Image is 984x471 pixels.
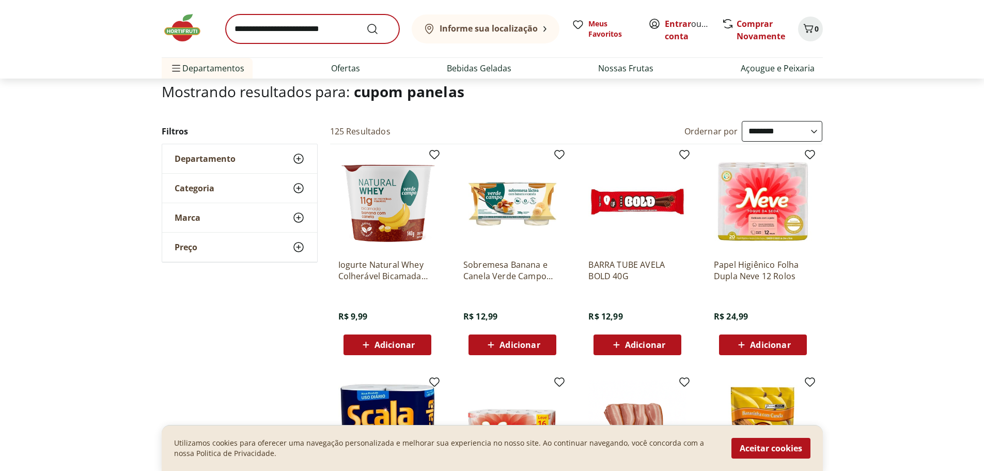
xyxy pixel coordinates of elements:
[331,62,360,74] a: Ofertas
[468,335,556,355] button: Adicionar
[447,62,511,74] a: Bebidas Geladas
[714,311,748,322] span: R$ 24,99
[440,23,538,34] b: Informe sua localização
[499,341,540,349] span: Adicionar
[665,18,722,42] a: Criar conta
[162,203,317,232] button: Marca
[162,233,317,262] button: Preço
[665,18,711,42] span: ou
[343,335,431,355] button: Adicionar
[463,311,497,322] span: R$ 12,99
[330,126,391,137] h2: 125 Resultados
[162,174,317,203] button: Categoria
[463,259,561,282] a: Sobremesa Banana e Canela Verde Campo 200g
[226,14,399,43] input: search
[162,83,823,100] h1: Mostrando resultados para:
[162,121,318,142] h2: Filtros
[625,341,665,349] span: Adicionar
[588,259,686,282] a: BARRA TUBE AVELA BOLD 40G
[714,153,812,251] img: Papel Higiênico Folha Dupla Neve 12 Rolos
[463,153,561,251] img: Sobremesa Banana e Canela Verde Campo 200g
[588,311,622,322] span: R$ 12,99
[162,12,213,43] img: Hortifruti
[719,335,807,355] button: Adicionar
[366,23,391,35] button: Submit Search
[338,259,436,282] a: Iogurte Natural Whey Colherável Bicamada Banana com Canela 11g de Proteína Verde Campo 140g
[665,18,691,29] a: Entrar
[174,438,719,459] p: Utilizamos cookies para oferecer uma navegação personalizada e melhorar sua experiencia no nosso ...
[598,62,653,74] a: Nossas Frutas
[731,438,810,459] button: Aceitar cookies
[741,62,815,74] a: Açougue e Peixaria
[593,335,681,355] button: Adicionar
[354,82,464,101] span: cupom panelas
[175,154,236,164] span: Departamento
[162,144,317,173] button: Departamento
[338,311,368,322] span: R$ 9,99
[588,19,636,39] span: Meus Favoritos
[374,341,415,349] span: Adicionar
[588,153,686,251] img: BARRA TUBE AVELA BOLD 40G
[338,153,436,251] img: Iogurte Natural Whey Colherável Bicamada Banana com Canela 11g de Proteína Verde Campo 140g
[815,24,819,34] span: 0
[798,17,823,41] button: Carrinho
[572,19,636,39] a: Meus Favoritos
[737,18,785,42] a: Comprar Novamente
[684,126,738,137] label: Ordernar por
[175,242,197,252] span: Preço
[714,259,812,282] a: Papel Higiênico Folha Dupla Neve 12 Rolos
[175,183,214,193] span: Categoria
[175,212,200,223] span: Marca
[750,341,790,349] span: Adicionar
[170,56,182,81] button: Menu
[170,56,244,81] span: Departamentos
[412,14,559,43] button: Informe sua localização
